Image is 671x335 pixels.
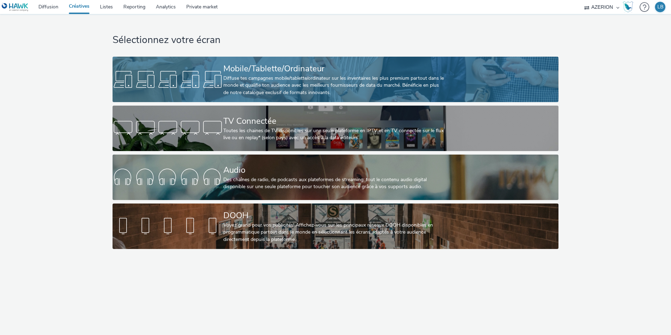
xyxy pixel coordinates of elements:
a: TV ConnectéeToutes les chaines de TV disponibles sur une seule plateforme en IPTV et en TV connec... [113,106,558,151]
div: Diffuse tes campagnes mobile/tablette/ordinateur sur les inventaires les plus premium partout dan... [223,75,445,96]
a: AudioDes chaînes de radio, de podcasts aux plateformes de streaming: tout le contenu audio digita... [113,155,558,200]
div: LB [657,2,663,12]
div: Toutes les chaines de TV disponibles sur une seule plateforme en IPTV et en TV connectée sur le f... [223,127,445,142]
a: DOOHVoyez grand pour vos publicités! Affichez-vous sur les principaux réseaux DOOH disponibles en... [113,204,558,249]
div: Mobile/Tablette/Ordinateur [223,63,445,75]
h1: Sélectionnez votre écran [113,34,558,47]
div: Des chaînes de radio, de podcasts aux plateformes de streaming: tout le contenu audio digital dis... [223,176,445,191]
img: Hawk Academy [623,1,633,13]
div: TV Connectée [223,115,445,127]
div: DOOH [223,209,445,222]
div: Audio [223,164,445,176]
div: Voyez grand pour vos publicités! Affichez-vous sur les principaux réseaux DOOH disponibles en pro... [223,222,445,243]
a: Hawk Academy [623,1,636,13]
img: undefined Logo [2,3,29,12]
a: Mobile/Tablette/OrdinateurDiffuse tes campagnes mobile/tablette/ordinateur sur les inventaires le... [113,57,558,102]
